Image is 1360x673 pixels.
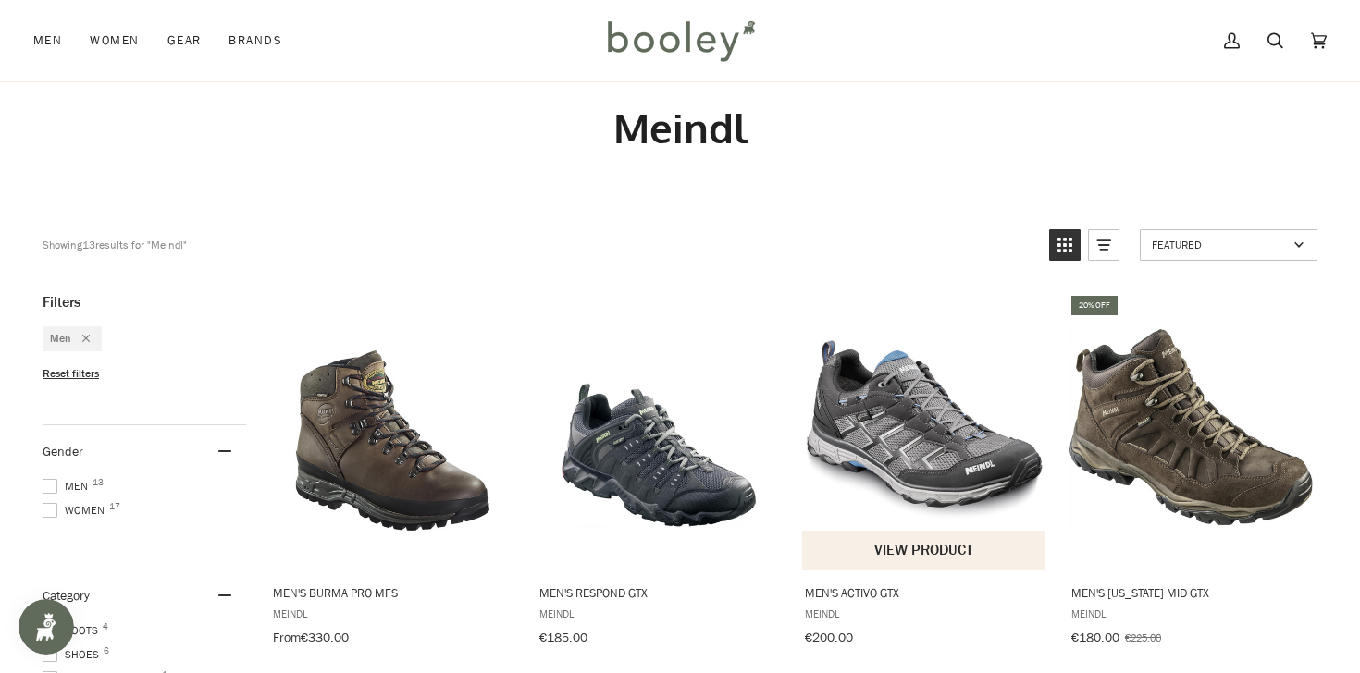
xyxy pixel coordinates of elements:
span: 6 [104,646,109,655]
span: Meindl [1071,606,1311,621]
img: Booley [600,14,761,67]
span: Men's Burma PRO MFS [273,584,513,601]
span: Men [43,478,93,495]
span: €200.00 [805,629,853,646]
span: €180.00 [1071,629,1119,646]
span: Meindl [273,606,513,621]
span: Shoes [43,646,105,663]
span: Men's Respond GTX [539,584,779,601]
b: 13 [82,237,95,252]
span: Filters [43,293,80,312]
img: Men's Activo GTX Anthrazit / Ozean - Booley Galway [802,309,1047,554]
span: €330.00 [301,629,349,646]
span: Meindl [539,606,779,621]
div: 20% off [1071,296,1118,315]
h1: Meindl [43,103,1317,153]
span: 17 [109,502,120,511]
span: Boots [43,622,104,639]
span: Meindl [805,606,1045,621]
span: 4 [103,622,108,631]
a: Men's Burma PRO MFS [270,293,515,652]
a: Men's Nebraska Mid GTX [1069,293,1314,652]
span: Women [43,502,110,519]
span: 13 [93,478,104,487]
span: Gear [167,31,202,50]
a: Men's Activo GTX [802,293,1047,652]
span: Featured [1152,237,1288,252]
a: View grid mode [1049,229,1081,261]
a: View list mode [1088,229,1119,261]
span: Category [43,587,90,605]
li: Reset filters [43,366,246,382]
button: View product [802,531,1045,570]
img: Men's Burma PRO MFS - Booley Galway [270,309,515,554]
span: Gender [43,443,83,460]
img: Men's Respond GTX Anthracite / Lemon - Booley Galway [537,309,782,554]
span: Men's Activo GTX [805,584,1045,601]
span: Men [33,31,62,50]
div: Showing results for "Meindl" [43,229,187,261]
div: Remove filter: Men [71,331,90,347]
span: Women [90,31,139,50]
iframe: Button to open loyalty program pop-up [19,599,74,655]
span: Men [50,331,71,347]
span: €225.00 [1125,630,1161,645]
span: €185.00 [539,629,587,646]
span: Men's [US_STATE] Mid GTX [1071,584,1311,601]
span: From [273,629,301,646]
img: Men's Nebraska Mid GTX Mahogany - booley Galway [1069,309,1314,554]
span: Brands [229,31,282,50]
a: Sort options [1140,229,1317,261]
span: Reset filters [43,366,99,382]
a: Men's Respond GTX [537,293,782,652]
